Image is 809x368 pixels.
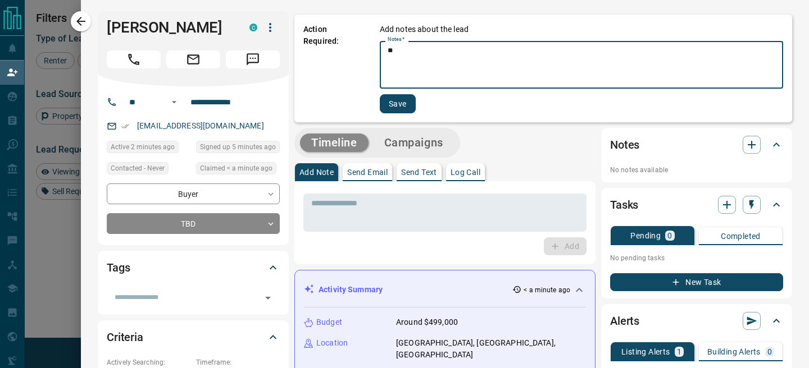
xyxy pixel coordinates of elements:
button: Open [260,290,276,306]
h2: Alerts [610,312,639,330]
span: Email [166,50,220,68]
span: Call [107,50,161,68]
p: [GEOGRAPHIC_DATA], [GEOGRAPHIC_DATA], [GEOGRAPHIC_DATA] [396,337,586,361]
p: 1 [677,348,681,356]
p: Send Email [347,168,388,176]
p: 0 [767,348,772,356]
div: TBD [107,213,280,234]
span: Claimed < a minute ago [200,163,272,174]
p: Location [316,337,348,349]
span: Signed up 5 minutes ago [200,141,276,153]
p: Log Call [451,168,480,176]
span: Message [226,50,280,68]
p: Building Alerts [707,348,761,356]
button: Save [380,94,416,113]
p: Send Text [401,168,437,176]
h2: Tags [107,259,130,277]
div: condos.ca [249,24,257,31]
div: Activity Summary< a minute ago [304,279,586,300]
p: Action Required: [303,24,363,113]
p: 0 [667,232,672,240]
div: Tasks [610,191,783,218]
span: Contacted - Never [111,163,165,174]
h2: Tasks [610,196,638,214]
div: Fri Sep 12 2025 [196,162,280,178]
div: Notes [610,131,783,158]
div: Criteria [107,324,280,351]
p: < a minute ago [524,285,570,295]
div: Alerts [610,307,783,334]
p: No notes available [610,165,783,175]
h2: Criteria [107,328,143,346]
p: Actively Searching: [107,357,190,367]
p: Add notes about the lead [380,24,469,35]
svg: Email Verified [121,122,129,130]
a: [EMAIL_ADDRESS][DOMAIN_NAME] [137,121,264,130]
div: Buyer [107,183,280,204]
p: Pending [630,232,661,240]
p: Activity Summary [319,284,383,296]
button: Open [167,95,181,109]
button: Timeline [300,134,369,152]
div: Fri Sep 12 2025 [107,141,190,157]
p: No pending tasks [610,250,783,266]
div: Fri Sep 12 2025 [196,141,280,157]
button: Campaigns [373,134,455,152]
h2: Notes [610,136,639,154]
p: Timeframe: [196,357,280,367]
h1: [PERSON_NAME] [107,19,233,36]
p: Completed [721,232,761,240]
p: Add Note [299,168,334,176]
p: Budget [316,316,342,328]
button: New Task [610,273,783,291]
p: Around $499,000 [396,316,458,328]
p: Listing Alerts [621,348,670,356]
label: Notes [388,36,404,43]
span: Active 2 minutes ago [111,141,175,153]
div: Tags [107,254,280,281]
